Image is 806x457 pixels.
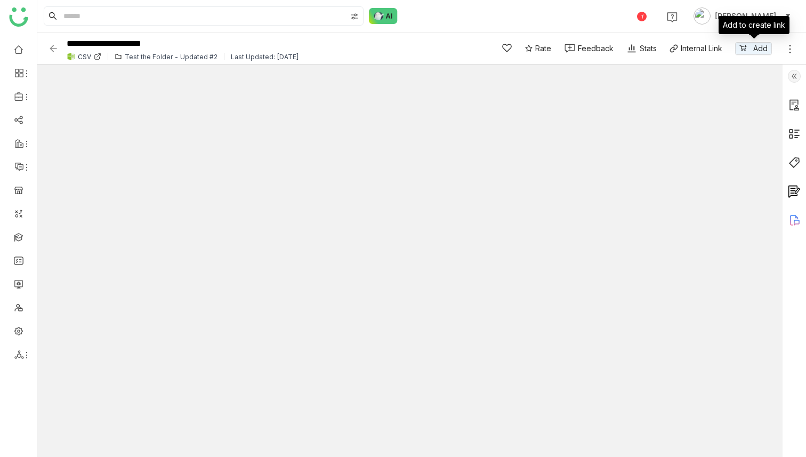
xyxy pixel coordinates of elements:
button: [PERSON_NAME] [691,7,793,25]
div: 1 [637,12,647,21]
div: Test the Folder - Updated #2 [125,53,217,61]
span: [PERSON_NAME] [715,10,776,22]
img: back [48,43,59,54]
img: stats.svg [626,43,637,54]
div: Add to create link [719,16,789,34]
img: ask-buddy-normal.svg [369,8,398,24]
img: csv.svg [67,52,75,61]
button: Add [735,42,772,55]
img: feedback-1.svg [565,44,575,53]
span: Add [753,43,768,54]
div: Stats [626,43,657,54]
div: Last Updated: [DATE] [231,53,299,61]
div: Feedback [578,43,614,54]
img: avatar [694,7,711,25]
span: Rate [535,43,551,54]
img: search-type.svg [350,12,359,21]
div: CSV [78,53,91,61]
img: help.svg [667,12,678,22]
div: Internal Link [681,43,722,54]
img: logo [9,7,28,27]
img: folder.svg [115,53,122,60]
